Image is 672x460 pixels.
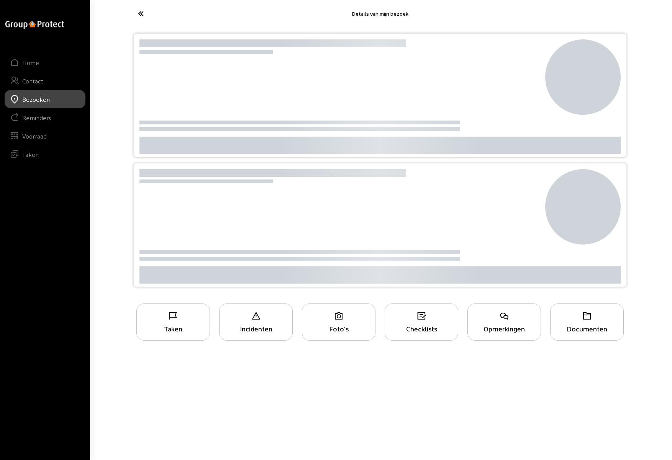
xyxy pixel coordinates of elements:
[22,77,43,85] div: Contact
[5,53,85,72] a: Home
[5,145,85,163] a: Taken
[468,325,541,333] div: Opmerkingen
[5,72,85,90] a: Contact
[5,108,85,127] a: Reminders
[22,132,47,140] div: Voorraad
[5,90,85,108] a: Bezoeken
[5,127,85,145] a: Voorraad
[22,114,51,121] div: Reminders
[385,325,458,333] div: Checklists
[551,325,623,333] div: Documenten
[302,325,375,333] div: Foto's
[22,59,39,66] div: Home
[137,325,210,333] div: Taken
[220,325,292,333] div: Incidenten
[22,96,50,103] div: Bezoeken
[22,151,39,158] div: Taken
[5,21,64,29] img: logo-oneline.png
[211,10,549,17] div: Details van mijn bezoek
